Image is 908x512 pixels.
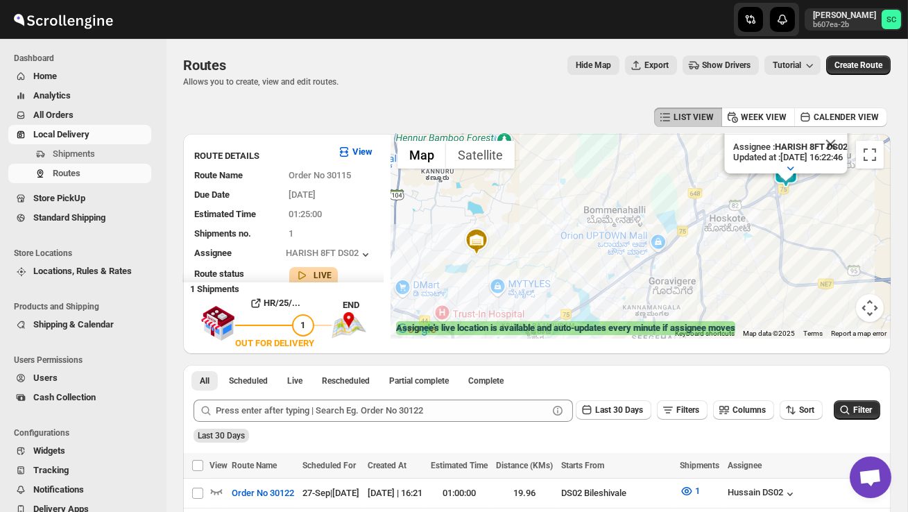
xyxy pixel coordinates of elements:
span: WEEK VIEW [741,112,787,123]
span: Scheduled For [302,461,356,470]
button: Widgets [8,441,151,461]
button: Close [814,128,847,161]
span: Products and Shipping [14,301,157,312]
button: Routes [8,164,151,183]
span: Distance (KMs) [496,461,553,470]
span: Last 30 Days [595,405,643,415]
span: All [200,375,209,386]
span: Assignee [194,248,232,258]
button: Columns [713,400,774,420]
button: Home [8,67,151,86]
span: Created At [368,461,406,470]
span: Hide Map [576,60,611,71]
div: Hussain DS02 [728,487,797,501]
button: Map action label [567,56,619,75]
span: Locations, Rules & Rates [33,266,132,276]
span: Home [33,71,57,81]
span: Export [644,60,669,71]
span: Store Locations [14,248,157,259]
div: END [343,298,384,312]
button: Filter [834,400,880,420]
span: Filters [676,405,699,415]
span: Sort [799,405,814,415]
p: Updated at : [DATE] 16:22:46 [733,152,847,162]
span: Estimated Time [194,209,256,219]
button: Shipments [8,144,151,164]
span: Users Permissions [14,355,157,366]
button: Tutorial [764,56,821,75]
span: Route status [194,268,244,279]
span: Rescheduled [322,375,370,386]
button: Last 30 Days [576,400,651,420]
button: User menu [805,8,902,31]
button: Locations, Rules & Rates [8,262,151,281]
span: Partial complete [389,375,449,386]
input: Press enter after typing | Search Eg. Order No 30122 [216,400,548,422]
span: Due Date [194,189,230,200]
button: Filters [657,400,708,420]
div: Open chat [850,456,891,498]
b: LIVE [314,271,332,280]
button: Show Drivers [683,56,759,75]
span: Cash Collection [33,392,96,402]
span: Assignee [728,461,762,470]
span: Order No 30122 [232,486,294,500]
span: Tracking [33,465,69,475]
span: 1 [289,228,294,239]
button: View [329,141,381,163]
span: Columns [733,405,766,415]
button: Show street map [397,141,446,169]
button: Toggle fullscreen view [856,141,884,169]
button: WEEK VIEW [721,108,795,127]
button: Cash Collection [8,388,151,407]
span: Estimated Time [431,461,488,470]
button: HR/25/... [235,292,314,314]
img: Google [394,321,440,339]
span: [DATE] [289,189,316,200]
button: Show satellite imagery [446,141,515,169]
button: Export [625,56,677,75]
span: View [209,461,228,470]
span: 1 [695,486,700,496]
b: 1 Shipments [183,277,239,294]
img: shop.svg [200,296,235,350]
a: Open this area in Google Maps (opens a new window) [394,321,440,339]
span: Store PickUp [33,193,85,203]
text: SC [886,15,896,24]
span: Filter [853,405,872,415]
p: [PERSON_NAME] [813,10,876,21]
span: Analytics [33,90,71,101]
div: [DATE] | 16:21 [368,486,422,500]
button: Sort [780,400,823,420]
span: Tutorial [773,60,801,70]
p: Assignee : [733,142,847,152]
span: Map data ©2025 [743,330,795,337]
button: CALENDER VIEW [794,108,887,127]
img: trip_end.png [332,312,366,339]
button: HARISH 8FT DS02 [286,248,372,262]
button: Map camera controls [856,294,884,322]
span: Show Drivers [702,60,751,71]
button: Notifications [8,480,151,500]
span: 1 [301,320,306,330]
p: Allows you to create, view and edit routes. [183,76,339,87]
b: HARISH 8FT DS02 [774,142,847,152]
span: Routes [183,57,226,74]
p: b607ea-2b [813,21,876,29]
a: Report a map error [831,330,886,337]
span: LIST VIEW [674,112,714,123]
span: Live [287,375,302,386]
span: Shipments [53,148,95,159]
span: Create Route [834,60,882,71]
div: 19.96 [496,486,553,500]
button: Tracking [8,461,151,480]
button: LIVE [295,268,332,282]
div: 1 [773,156,801,184]
span: All Orders [33,110,74,120]
span: Sanjay chetri [882,10,901,29]
button: Analytics [8,86,151,105]
button: All Orders [8,105,151,125]
button: Shipping & Calendar [8,315,151,334]
div: DS02 Bileshivale [561,486,671,500]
